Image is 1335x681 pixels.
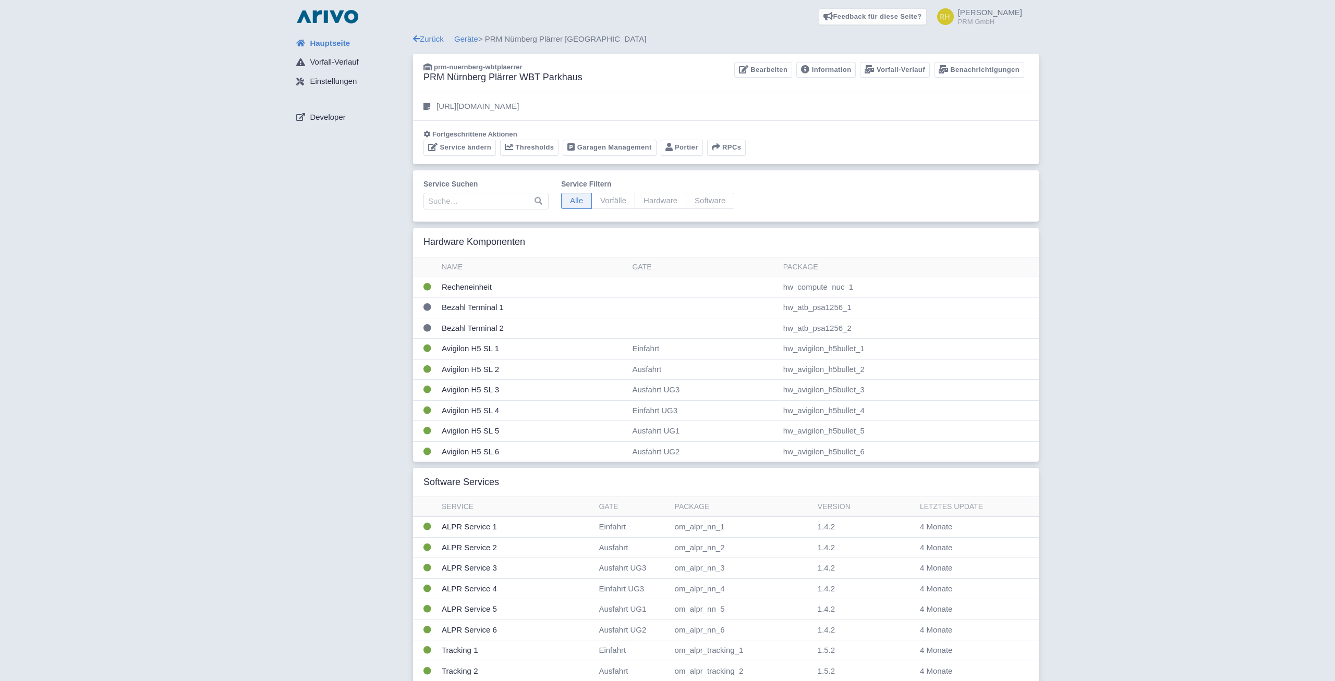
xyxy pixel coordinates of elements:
h3: Software Services [423,477,499,488]
span: Vorfall-Verlauf [310,56,358,68]
td: Einfahrt [628,339,779,360]
td: Avigilon H5 SL 5 [438,421,628,442]
a: Einstellungen [288,72,413,92]
span: Developer [310,112,345,123]
th: Service [438,497,594,517]
span: 1.4.2 [818,584,835,593]
td: Ausfahrt UG3 [594,558,670,579]
td: ALPR Service 6 [438,620,594,640]
th: Package [779,257,1039,277]
a: Service ändern [423,140,496,156]
small: PRM GmbH [958,18,1022,25]
span: 1.4.2 [818,543,835,552]
td: 4 Monate [916,599,1019,620]
td: 4 Monate [916,517,1019,538]
h3: Hardware Komponenten [423,237,525,248]
td: om_alpr_nn_2 [671,537,814,558]
span: prm-nuernberg-wbtplaerrer [434,63,523,71]
td: hw_avigilon_h5bullet_1 [779,339,1039,360]
h3: PRM Nürnberg Plärrer WBT Parkhaus [423,72,582,83]
a: Geräte [454,34,478,43]
td: Ausfahrt UG1 [594,599,670,620]
td: Ausfahrt UG2 [594,620,670,640]
td: Ausfahrt [594,537,670,558]
span: 1.5.2 [818,666,835,675]
td: 4 Monate [916,558,1019,579]
span: Vorfälle [591,193,635,209]
span: 1.4.2 [818,563,835,572]
input: Suche… [423,193,549,209]
td: hw_avigilon_h5bullet_4 [779,400,1039,421]
td: hw_avigilon_h5bullet_2 [779,359,1039,380]
td: 4 Monate [916,537,1019,558]
td: hw_avigilon_h5bullet_6 [779,441,1039,462]
td: Avigilon H5 SL 6 [438,441,628,462]
td: ALPR Service 2 [438,537,594,558]
td: om_alpr_tracking_1 [671,640,814,661]
a: Developer [288,107,413,127]
td: om_alpr_nn_1 [671,517,814,538]
td: Einfahrt [594,640,670,661]
td: Ausfahrt UG2 [628,441,779,462]
td: Avigilon H5 SL 2 [438,359,628,380]
span: Hauptseite [310,38,350,49]
td: 4 Monate [916,578,1019,599]
label: Service filtern [561,179,734,190]
td: om_alpr_nn_5 [671,599,814,620]
span: 1.4.2 [818,604,835,613]
td: Einfahrt UG3 [594,578,670,599]
td: Recheneinheit [438,277,628,298]
th: Letztes Update [916,497,1019,517]
a: Benachrichtigungen [934,62,1024,78]
a: Bearbeiten [734,62,792,78]
td: Avigilon H5 SL 4 [438,400,628,421]
span: 1.4.2 [818,625,835,634]
td: Bezahl Terminal 2 [438,318,628,339]
td: om_alpr_nn_6 [671,620,814,640]
th: Package [671,497,814,517]
td: ALPR Service 4 [438,578,594,599]
span: Software [686,193,734,209]
th: Gate [594,497,670,517]
td: hw_avigilon_h5bullet_3 [779,380,1039,401]
span: Hardware [635,193,686,209]
label: Service suchen [423,179,549,190]
a: Feedback für diese Seite? [819,8,927,25]
span: Alle [561,193,592,209]
td: Ausfahrt UG3 [628,380,779,401]
span: 1.4.2 [818,522,835,531]
a: Hauptseite [288,33,413,53]
td: hw_compute_nuc_1 [779,277,1039,298]
td: om_alpr_nn_3 [671,558,814,579]
span: 1.5.2 [818,646,835,654]
td: 4 Monate [916,640,1019,661]
td: hw_avigilon_h5bullet_5 [779,421,1039,442]
td: hw_atb_psa1256_2 [779,318,1039,339]
td: Einfahrt UG3 [628,400,779,421]
a: Garagen Management [563,140,656,156]
span: Fortgeschrittene Aktionen [432,130,517,138]
td: Avigilon H5 SL 3 [438,380,628,401]
span: Einstellungen [310,76,357,88]
p: [URL][DOMAIN_NAME] [436,101,519,113]
td: hw_atb_psa1256_1 [779,298,1039,318]
a: Vorfall-Verlauf [860,62,929,78]
a: Portier [661,140,703,156]
a: [PERSON_NAME] PRM GmbH [931,8,1022,25]
span: [PERSON_NAME] [958,8,1022,17]
a: Thresholds [500,140,559,156]
td: Tracking 1 [438,640,594,661]
td: Einfahrt [594,517,670,538]
div: > PRM Nürnberg Plärrer [GEOGRAPHIC_DATA] [413,33,1039,45]
td: ALPR Service 3 [438,558,594,579]
th: Version [814,497,916,517]
button: RPCs [707,140,746,156]
th: Gate [628,257,779,277]
td: 4 Monate [916,620,1019,640]
img: logo [294,8,361,25]
td: ALPR Service 1 [438,517,594,538]
a: Vorfall-Verlauf [288,53,413,72]
td: om_alpr_nn_4 [671,578,814,599]
a: Zurück [413,34,444,43]
td: ALPR Service 5 [438,599,594,620]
